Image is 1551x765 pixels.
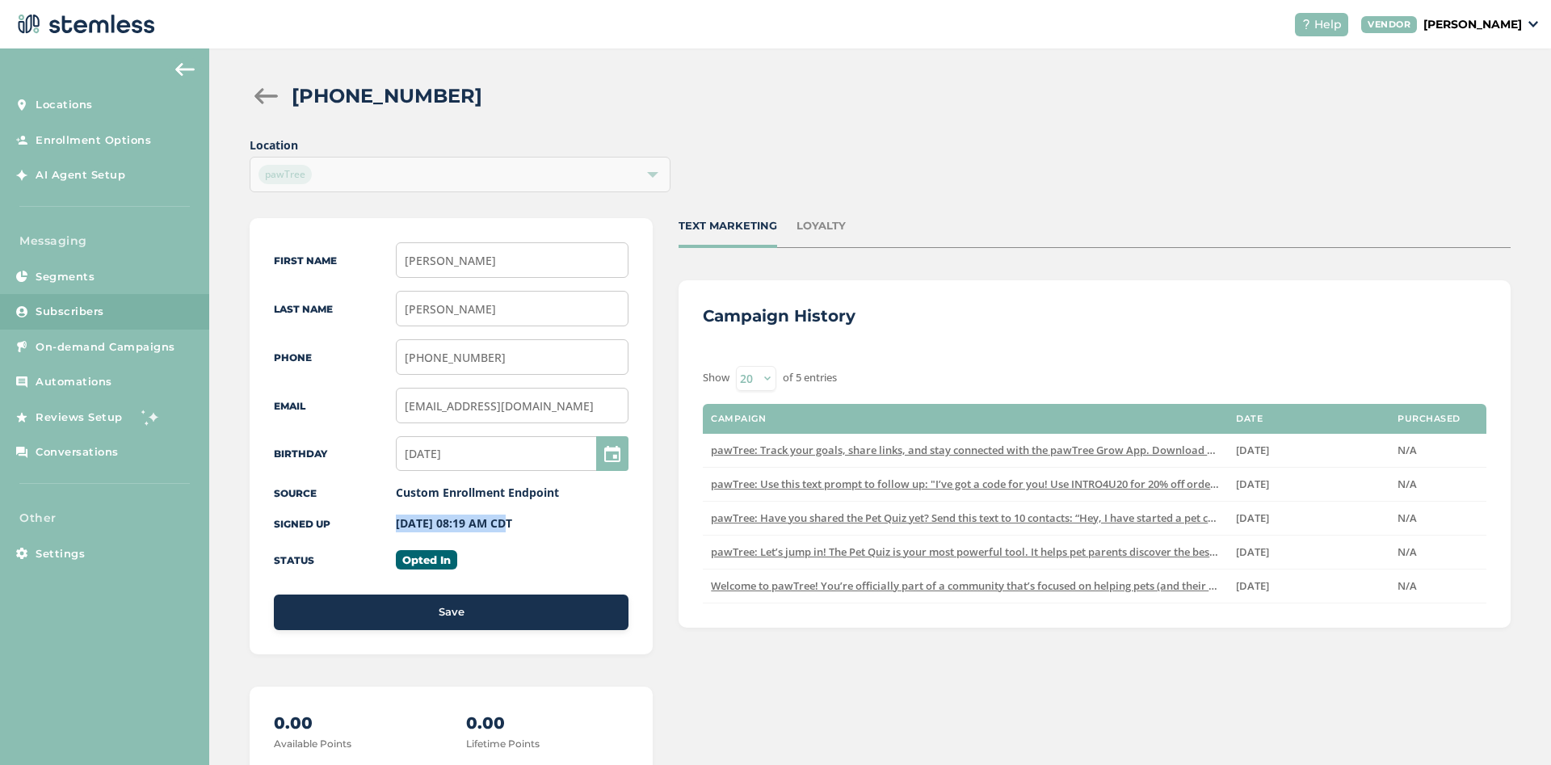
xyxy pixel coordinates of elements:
[783,370,837,386] label: of 5 entries
[1398,578,1417,593] span: N/A
[175,63,195,76] img: icon-arrow-back-accent-c549486e.svg
[703,370,729,386] label: Show
[1236,544,1269,559] span: [DATE]
[1470,687,1551,765] iframe: Chat Widget
[274,738,351,750] label: Available Points
[1361,16,1417,33] div: VENDOR
[1301,19,1311,29] img: icon-help-white-03924b79.svg
[711,443,1496,457] span: pawTree: Track your goals, share links, and stay connected with the pawTree Grow App. Download "p...
[1398,579,1478,593] label: N/A
[274,400,305,412] label: Email
[1398,545,1478,559] label: N/A
[711,477,1220,491] label: pawTree: Use this text prompt to follow up: "I’ve got a code for you! Use INTRO4U20 for 20% off o...
[711,477,1469,491] span: pawTree: Use this text prompt to follow up: "I’ve got a code for you! Use INTRO4U20 for 20% off o...
[1236,545,1381,559] label: Sep 2 2025
[36,374,112,390] span: Automations
[274,595,628,630] button: Save
[711,443,1220,457] label: pawTree: Track your goals, share links, and stay connected with the pawTree Grow App. Download "p...
[274,448,327,460] label: Birthday
[711,511,1220,525] label: pawTree: Have you shared the Pet Quiz yet? Send this text to 10 contacts: “Hey, I have started a ...
[1423,16,1522,33] p: [PERSON_NAME]
[797,218,846,234] div: LOYALTY
[703,305,855,327] h3: Campaign History
[274,351,312,364] label: Phone
[274,303,333,315] label: Last Name
[135,401,167,433] img: glitter-stars-b7820f95.gif
[396,515,512,531] label: [DATE] 08:19 AM CDT
[1236,477,1381,491] label: Sep 4 2025
[466,738,540,750] label: Lifetime Points
[1398,414,1461,424] label: Purchased
[1236,511,1269,525] span: [DATE]
[1236,443,1381,457] label: Sep 5 2025
[36,132,151,149] span: Enrollment Options
[1398,477,1478,491] label: N/A
[1236,579,1381,593] label: Sep 1 2025
[396,436,629,471] input: MM/DD/YYYY
[36,167,125,183] span: AI Agent Setup
[396,485,559,500] label: Custom Enrollment Endpoint
[439,604,464,620] span: Save
[36,546,85,562] span: Settings
[274,711,436,735] p: 0.00
[36,269,95,285] span: Segments
[274,487,317,499] label: Source
[36,304,104,320] span: Subscribers
[1236,578,1269,593] span: [DATE]
[250,137,670,153] label: Location
[292,82,482,111] h2: [PHONE_NUMBER]
[1236,443,1269,457] span: [DATE]
[36,444,119,460] span: Conversations
[1314,16,1342,33] span: Help
[1528,21,1538,27] img: icon_down-arrow-small-66adaf34.svg
[711,579,1220,593] label: Welcome to pawTree! You’re officially part of a community that’s focused on helping pets (and the...
[1236,477,1269,491] span: [DATE]
[1236,511,1381,525] label: Sep 3 2025
[1398,544,1417,559] span: N/A
[1236,414,1263,424] label: Date
[466,711,628,735] p: 0.00
[13,8,155,40] img: logo-dark-0685b13c.svg
[711,414,766,424] label: Campaign
[36,97,93,113] span: Locations
[1398,443,1417,457] span: N/A
[36,410,123,426] span: Reviews Setup
[274,518,330,530] label: Signed up
[1398,511,1478,525] label: N/A
[36,339,175,355] span: On-demand Campaigns
[1398,511,1417,525] span: N/A
[274,554,314,566] label: Status
[1398,443,1478,457] label: N/A
[274,254,337,267] label: First Name
[1398,477,1417,491] span: N/A
[679,218,777,234] div: TEXT MARKETING
[711,545,1220,559] label: pawTree: Let’s jump in! The Pet Quiz is your most powerful tool. It helps pet parents discover th...
[396,550,457,570] label: Opted In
